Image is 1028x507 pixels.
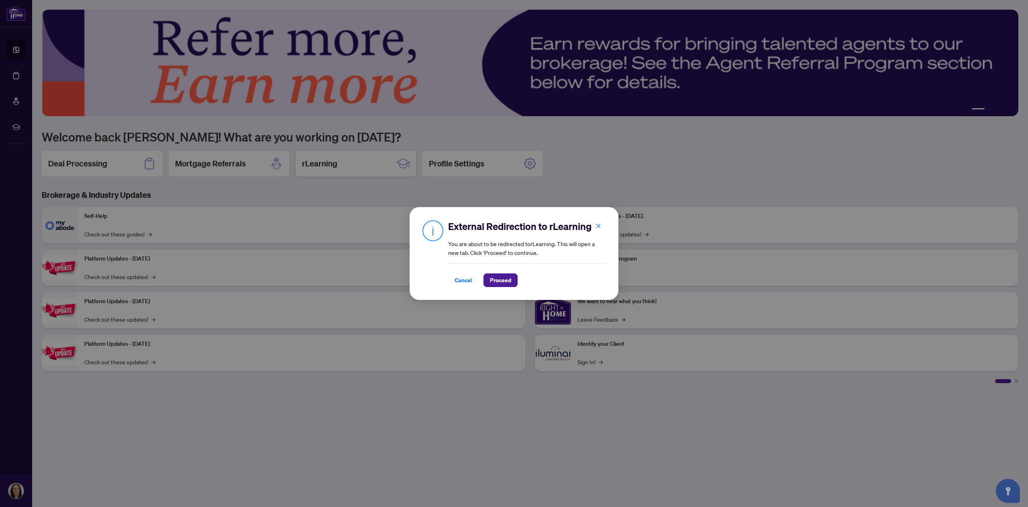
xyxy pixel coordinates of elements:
[448,220,606,287] div: You are about to be redirected to rLearning . This will open a new tab. Click ‘Proceed’ to continue.
[490,274,511,287] span: Proceed
[996,479,1020,503] button: Open asap
[483,273,518,287] button: Proceed
[455,274,472,287] span: Cancel
[448,273,479,287] button: Cancel
[422,220,443,241] img: Info Icon
[448,220,606,233] h2: External Redirection to rLearning
[596,223,601,229] span: close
